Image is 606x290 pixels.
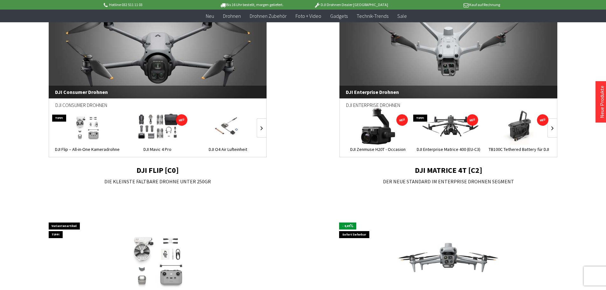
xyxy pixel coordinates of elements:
[326,10,352,23] a: Gadgets
[250,13,287,19] span: Drohnen Zubehör
[495,108,543,145] img: TB100C Tethered Battery für DJI Matrice 400 Serie
[301,1,401,9] p: DJI Drohnen Dealer [GEOGRAPHIC_DATA]
[136,165,179,175] strong: DJI FLIP [C0]
[219,10,245,23] a: Drohnen
[193,146,263,159] a: DJI O4 Air Lufteinheit
[223,13,241,19] span: Drohnen
[413,146,484,159] a: DJI Enterprise Matrice 400 (EU-C3) inkl. DJI...
[417,109,480,145] img: DJI Enterprise Matrice 400 (EU-C3) inkl. DJI Care Enterprise Plus
[201,10,219,23] a: Neu
[263,146,333,159] a: DJI Air 3S - Dual-Kameradrohne für Reisen
[599,86,605,118] a: Neue Produkte
[291,10,326,23] a: Foto + Video
[204,108,252,145] img: DJI O4 Air Lufteinheit
[103,1,202,9] p: Hotline 032 511 11 03
[339,86,558,98] span: DJI Enterprise Drohnen
[346,99,551,116] div: DJI Enterprise Drohnen
[330,13,348,19] span: Gadgets
[133,108,182,145] img: DJI Mavic 4 Pro
[206,13,214,19] span: Neu
[55,99,260,116] div: DJI Consumer Drohnen
[343,146,413,159] a: DJI Zenmuse H20T - Occasion
[484,146,554,159] a: TB100C Tethered Battery für DJI Matrice 400 Serie
[339,166,558,174] h2: DJI MATRICE 4T [C2]
[339,178,558,185] p: DER NEUE STANDARD IM ENTERPRISE DROHNEN SEGMENT
[360,108,396,145] img: DJI Zenmuse H20T - Occasion
[397,13,407,19] span: Sale
[296,13,321,19] span: Foto + Video
[352,10,393,23] a: Technik-Trends
[357,13,388,19] span: Technik-Trends
[52,146,122,159] a: DJI Flip – All-in-One Kameradrohne für Vlogs
[245,10,291,23] a: Drohnen Zubehör
[393,10,411,23] a: Sale
[122,146,193,159] a: DJI Mavic 4 Pro
[49,86,267,98] span: DJI Consumer Drohnen
[401,1,500,9] p: Kauf auf Rechnung
[63,108,112,145] img: DJI Flip – All-in-One Kameradrohne für Vlogs
[49,178,267,185] p: DIE KLEINSTE FALTBARE DROHNE UNTER 250GR
[202,1,301,9] p: Bis 16 Uhr bestellt, morgen geliefert.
